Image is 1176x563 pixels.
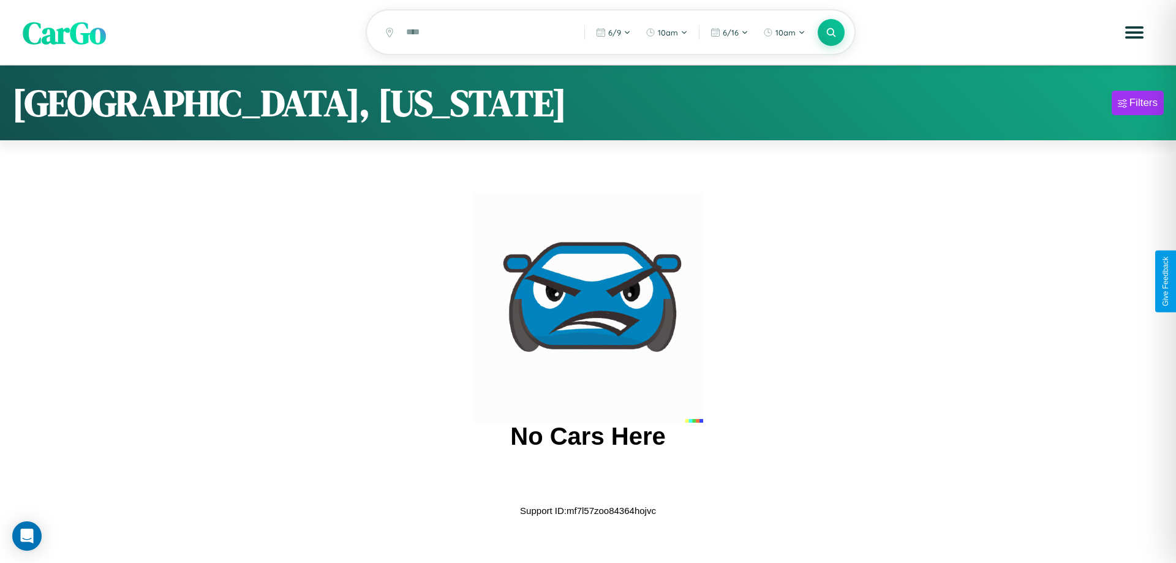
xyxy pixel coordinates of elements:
[510,423,665,450] h2: No Cars Here
[1112,91,1164,115] button: Filters
[473,192,703,423] img: car
[639,23,694,42] button: 10am
[23,11,106,53] span: CarGo
[590,23,637,42] button: 6/9
[1129,97,1158,109] div: Filters
[12,78,567,128] h1: [GEOGRAPHIC_DATA], [US_STATE]
[12,521,42,551] div: Open Intercom Messenger
[608,28,621,37] span: 6 / 9
[723,28,739,37] span: 6 / 16
[775,28,796,37] span: 10am
[757,23,812,42] button: 10am
[520,502,656,519] p: Support ID: mf7l57zoo84364hojvc
[704,23,755,42] button: 6/16
[658,28,678,37] span: 10am
[1161,257,1170,306] div: Give Feedback
[1117,15,1151,50] button: Open menu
